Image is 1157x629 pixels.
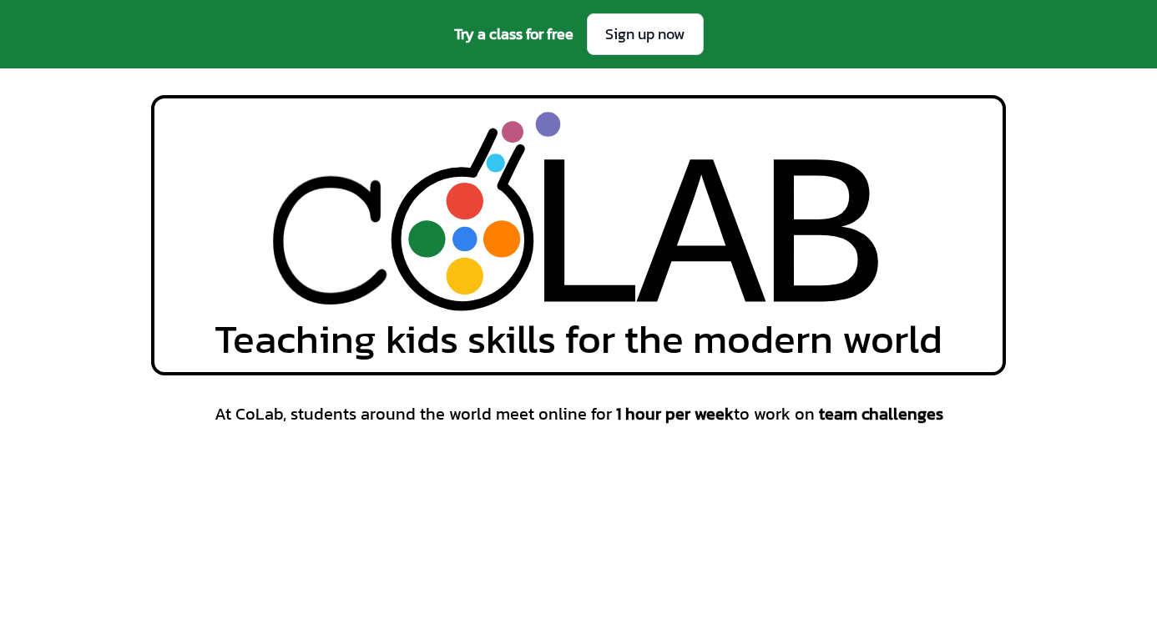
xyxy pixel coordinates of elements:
div: A [637,115,766,374]
div: B [757,115,887,374]
div: L [519,115,649,374]
span: At CoLab, students around the world meet online for to work on [215,402,943,425]
span: 1 hour per week [616,401,734,426]
span: team challenges [819,401,943,426]
a: Sign up now [587,13,704,55]
span: Teaching kids skills for the modern world [215,319,942,359]
span: Try a class for free [454,23,573,46]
